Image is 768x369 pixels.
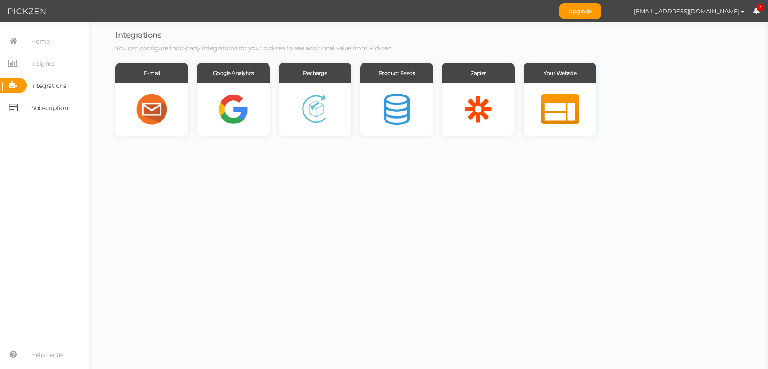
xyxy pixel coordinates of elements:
[115,30,161,40] span: Integrations
[197,63,270,83] div: Google Analytics
[8,6,46,17] img: Pickzen logo
[31,34,49,48] span: Home
[31,101,68,115] span: Subscription
[626,4,753,19] button: [EMAIL_ADDRESS][DOMAIN_NAME]
[442,63,515,83] div: Zapier
[757,4,763,11] span: 7
[610,4,626,19] img: 07a28296e13ca42dc964320e4148127b
[378,70,415,76] span: Product Feeds
[634,8,740,15] span: [EMAIL_ADDRESS][DOMAIN_NAME]
[115,63,188,83] div: E-mail
[115,44,393,52] span: You can configure third-party integrations for your pickzen to see additional value from Pickzen.
[31,79,66,93] span: Integrations
[31,56,54,71] span: Insights
[31,348,65,362] span: Help center
[559,3,601,19] a: Upgrade
[279,63,351,83] div: Recharge
[544,70,576,76] span: Your Website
